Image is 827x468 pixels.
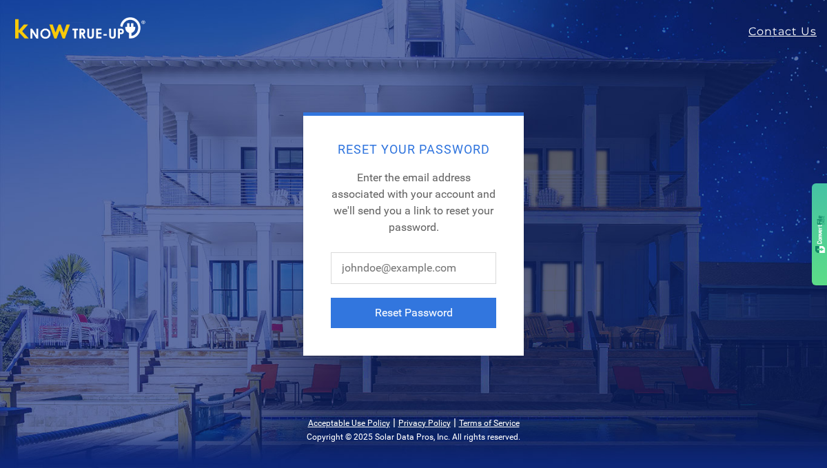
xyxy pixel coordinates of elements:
a: Contact Us [748,23,827,40]
a: Acceptable Use Policy [308,418,390,428]
img: Know True-Up [8,14,153,45]
a: Privacy Policy [398,418,451,428]
span: | [453,416,456,429]
span: | [393,416,396,429]
a: Terms of Service [459,418,520,428]
button: Reset Password [331,298,496,328]
img: gdzwAHDJa65OwAAAABJRU5ErkJggg== [815,215,826,253]
h2: Reset Your Password [331,143,496,156]
input: johndoe@example.com [331,252,496,284]
span: Enter the email address associated with your account and we'll send you a link to reset your pass... [331,171,496,234]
